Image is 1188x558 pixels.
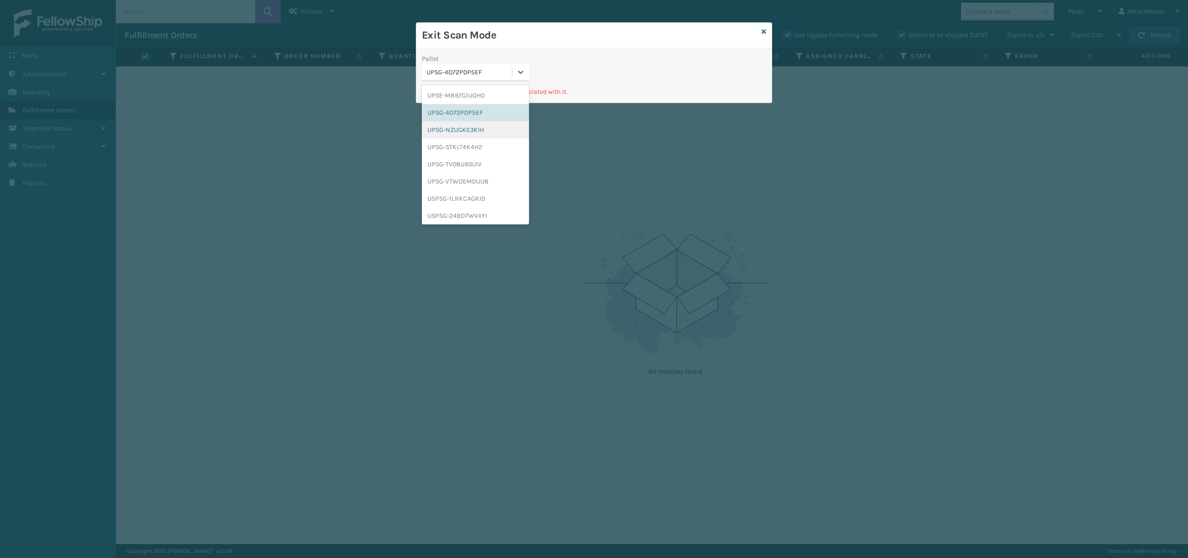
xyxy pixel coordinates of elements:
p: Pallet has no Fulfillment Orders associated with it. [422,87,766,97]
div: USPSG-24BD7WVAYI [422,207,529,224]
div: UPSG-STKLT4K4H2 [422,138,529,156]
div: UPSG-4O72PDP5EF [426,67,513,77]
div: UPSG-NZUGKE3KIH [422,121,529,138]
div: UPSG-4O72PDP5EF [422,104,529,121]
div: UPSG-TV08U93UIV [422,156,529,173]
div: UPSG-VTWOEMDUU8 [422,173,529,190]
h3: Exit Scan Mode [422,28,758,42]
label: Pallet [422,54,439,64]
div: USPSG-1LRKCAGKID [422,190,529,207]
div: UPSE-M897G1UOHO [422,87,529,104]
